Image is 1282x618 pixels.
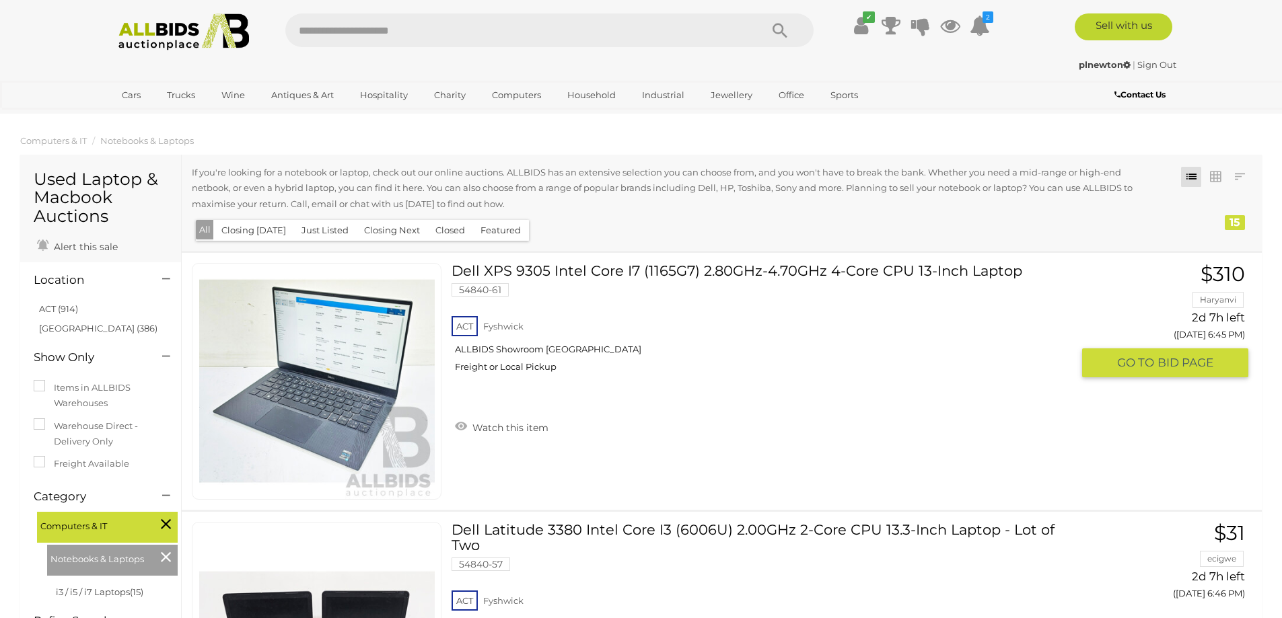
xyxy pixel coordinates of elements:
a: ✔ [851,13,871,38]
i: 2 [983,11,993,23]
h1: Used Laptop & Macbook Auctions [34,170,168,226]
a: Hospitality [351,84,417,106]
a: Household [559,84,625,106]
button: Closing [DATE] [213,220,294,241]
button: Search [746,13,814,47]
span: Computers & IT [40,515,141,534]
a: Sports [822,84,867,106]
span: Watch this item [469,422,548,434]
span: BID PAGE [1158,355,1213,371]
span: | [1133,59,1135,70]
div: 15 [1225,215,1245,230]
a: $31 ecigwe 2d 7h left ([DATE] 6:46 PM) [1092,522,1248,606]
div: If you're looking for a notebook or laptop, check out our online auctions. ALLBIDS has an extensi... [192,165,1164,215]
a: 2 [970,13,990,38]
button: Featured [472,220,529,241]
strong: plnewton [1079,59,1131,70]
label: Items in ALLBIDS Warehouses [34,380,168,412]
a: Notebooks & Laptops [100,135,194,146]
a: Jewellery [702,84,761,106]
a: Computers [483,84,550,106]
span: GO TO [1117,355,1158,371]
span: (15) [130,586,143,597]
a: Industrial [633,84,693,106]
a: Antiques & Art [262,84,343,106]
a: Office [770,84,813,106]
a: Watch this item [452,416,552,436]
a: Dell XPS 9305 Intel Core I7 (1165G7) 2.80GHz-4.70GHz 4-Core CPU 13-Inch Laptop 54840-61 ACT Fyshw... [462,263,1071,383]
a: Sell with us [1075,13,1172,40]
h4: Show Only [34,351,142,364]
h4: Location [34,274,142,286]
a: Trucks [158,84,204,106]
i: ✔ [863,11,875,23]
button: Closed [427,220,473,241]
a: ACT (914) [39,303,78,314]
a: Sign Out [1137,59,1176,70]
span: Alert this sale [50,241,118,253]
a: i3 / i5 / i7 Laptops(15) [56,586,143,597]
a: [GEOGRAPHIC_DATA] [113,106,226,128]
span: $310 [1201,262,1245,286]
a: Contact Us [1114,87,1169,102]
img: Allbids.com.au [111,13,257,50]
a: Computers & IT [20,135,87,146]
a: Wine [213,84,254,106]
a: plnewton [1079,59,1133,70]
img: 54840-61a.jpg [199,264,435,499]
a: Charity [425,84,474,106]
a: [GEOGRAPHIC_DATA] (386) [39,323,157,334]
button: Just Listed [293,220,357,241]
button: GO TOBID PAGE [1082,348,1248,377]
button: All [196,220,214,239]
a: Alert this sale [34,235,121,256]
label: Freight Available [34,456,129,471]
span: Notebooks & Laptops [50,548,151,567]
b: Contact Us [1114,89,1166,100]
a: Cars [113,84,149,106]
span: $31 [1214,520,1245,545]
h4: Category [34,490,142,503]
button: Closing Next [356,220,428,241]
a: $310 Haryanvi 2d 7h left ([DATE] 6:45 PM) GO TOBID PAGE [1092,263,1248,379]
label: Warehouse Direct - Delivery Only [34,418,168,450]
